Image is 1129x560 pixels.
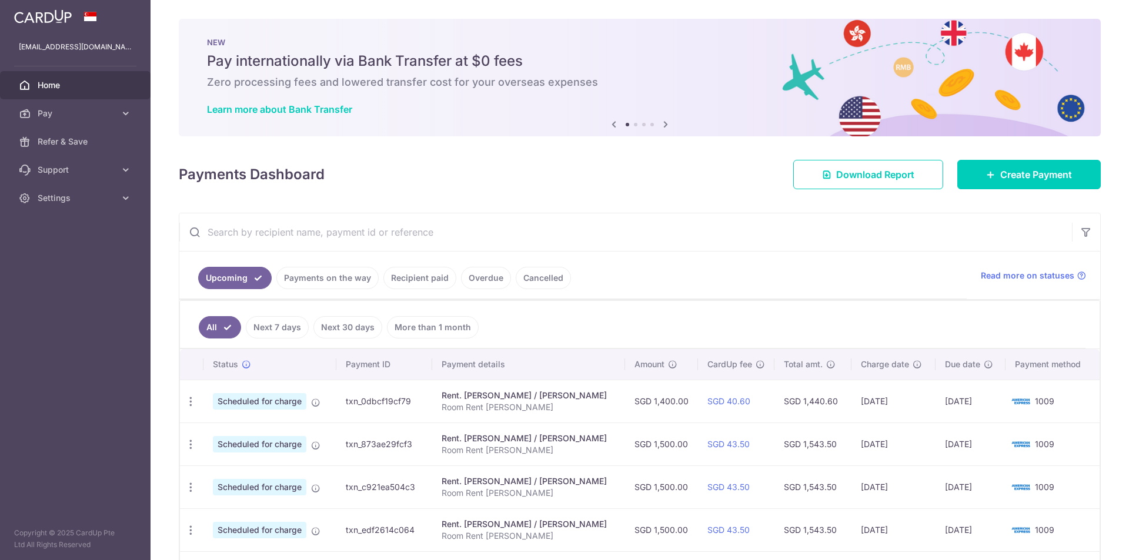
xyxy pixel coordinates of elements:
td: [DATE] [936,465,1006,508]
a: SGD 43.50 [707,525,750,535]
p: Room Rent [PERSON_NAME] [442,401,616,413]
td: SGD 1,543.50 [774,422,851,465]
a: Read more on statuses [981,270,1086,281]
td: SGD 1,543.50 [774,465,851,508]
span: Scheduled for charge [213,479,306,495]
span: 1009 [1035,396,1054,406]
img: Bank Card [1009,523,1033,537]
a: SGD 43.50 [707,439,750,449]
td: SGD 1,400.00 [625,380,698,422]
p: Room Rent [PERSON_NAME] [442,444,616,456]
th: Payment method [1006,349,1100,380]
img: Bank Card [1009,480,1033,494]
div: Rent. [PERSON_NAME] / [PERSON_NAME] [442,432,616,444]
span: Create Payment [1000,167,1072,182]
a: Overdue [461,267,511,289]
span: CardUp fee [707,358,752,370]
p: NEW [207,38,1073,47]
td: [DATE] [936,508,1006,551]
span: Read more on statuses [981,270,1074,281]
td: txn_0dbcf19cf79 [336,380,432,422]
span: 1009 [1035,482,1054,492]
a: Download Report [793,160,943,189]
span: 1009 [1035,439,1054,449]
td: [DATE] [851,508,936,551]
div: Rent. [PERSON_NAME] / [PERSON_NAME] [442,390,616,401]
span: Refer & Save [38,136,115,147]
th: Payment details [432,349,626,380]
p: Room Rent [PERSON_NAME] [442,487,616,499]
span: Pay [38,108,115,119]
iframe: Opens a widget where you can find more information [1054,525,1117,554]
td: SGD 1,543.50 [774,508,851,551]
span: Amount [634,358,664,370]
img: Bank Card [1009,394,1033,408]
a: All [199,316,241,338]
h5: Pay internationally via Bank Transfer at $0 fees [207,52,1073,71]
td: [DATE] [851,422,936,465]
a: Learn more about Bank Transfer [207,103,352,115]
a: Cancelled [516,267,571,289]
td: SGD 1,500.00 [625,508,698,551]
a: More than 1 month [387,316,479,338]
td: txn_edf2614c064 [336,508,432,551]
th: Payment ID [336,349,432,380]
a: Create Payment [957,160,1101,189]
td: [DATE] [851,380,936,422]
div: Rent. [PERSON_NAME] / [PERSON_NAME] [442,518,616,530]
a: Next 7 days [246,316,309,338]
div: Rent. [PERSON_NAME] / [PERSON_NAME] [442,475,616,487]
td: [DATE] [936,380,1006,422]
span: Download Report [836,167,914,182]
h6: Zero processing fees and lowered transfer cost for your overseas expenses [207,75,1073,89]
a: Upcoming [198,267,272,289]
span: Scheduled for charge [213,522,306,538]
p: [EMAIL_ADDRESS][DOMAIN_NAME] [19,41,132,53]
span: 1009 [1035,525,1054,535]
img: Bank Card [1009,437,1033,451]
a: SGD 40.60 [707,396,750,406]
td: SGD 1,440.60 [774,380,851,422]
a: Recipient paid [383,267,456,289]
a: Payments on the way [276,267,379,289]
td: txn_873ae29fcf3 [336,422,432,465]
td: SGD 1,500.00 [625,422,698,465]
span: Support [38,164,115,176]
span: Scheduled for charge [213,436,306,452]
span: Total amt. [784,358,823,370]
h4: Payments Dashboard [179,164,325,185]
a: SGD 43.50 [707,482,750,492]
td: [DATE] [851,465,936,508]
img: CardUp [14,9,72,24]
span: Settings [38,192,115,204]
a: Next 30 days [313,316,382,338]
td: txn_c921ea504c3 [336,465,432,508]
p: Room Rent [PERSON_NAME] [442,530,616,542]
td: SGD 1,500.00 [625,465,698,508]
span: Status [213,358,238,370]
span: Due date [945,358,980,370]
img: Bank transfer banner [179,19,1101,136]
input: Search by recipient name, payment id or reference [179,213,1072,251]
span: Home [38,79,115,91]
span: Scheduled for charge [213,393,306,410]
td: [DATE] [936,422,1006,465]
span: Charge date [861,358,909,370]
